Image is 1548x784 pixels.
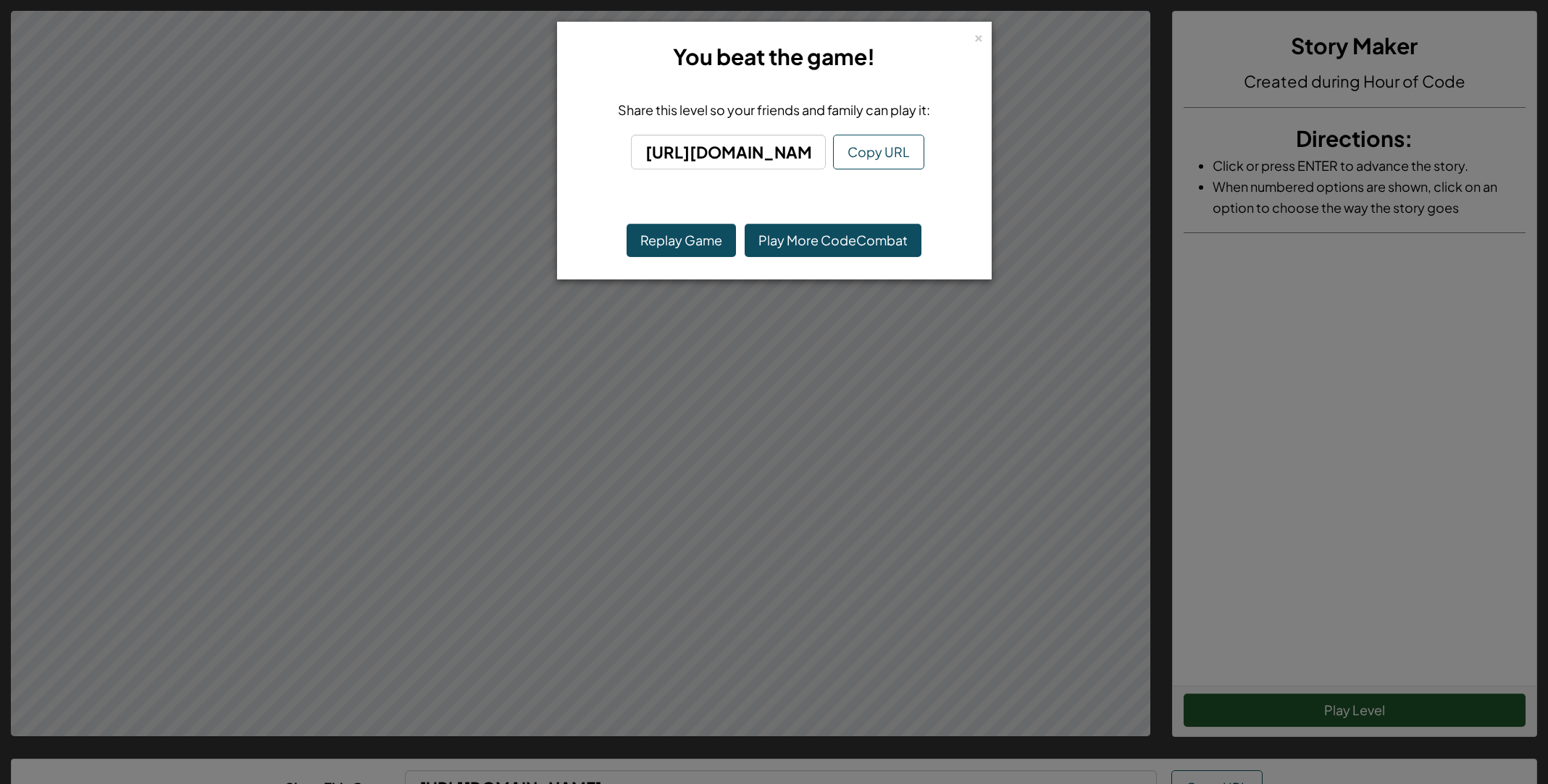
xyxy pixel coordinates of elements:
[576,41,973,73] h3: You beat the game!
[833,135,924,169] button: Copy URL
[580,99,969,120] div: Share this level so your friends and family can play it:
[745,224,921,257] a: Play More CodeCombat
[848,143,910,160] span: Copy URL
[974,28,984,43] div: ×
[627,224,736,257] button: Replay Game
